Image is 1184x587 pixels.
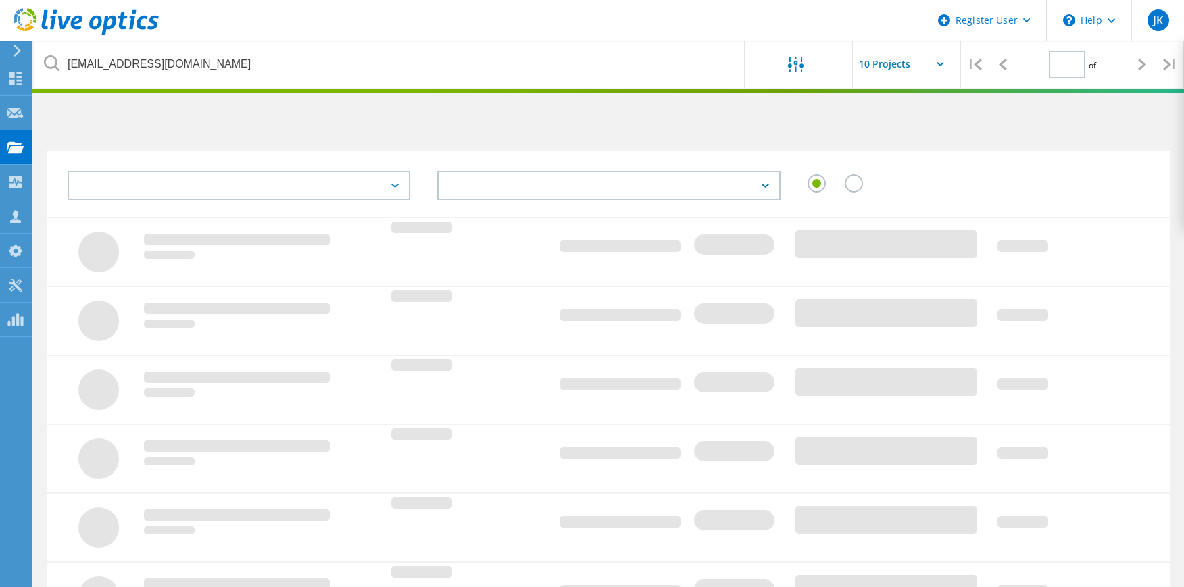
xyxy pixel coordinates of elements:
[1089,59,1096,71] span: of
[961,41,989,88] div: |
[34,41,745,88] input: undefined
[1156,41,1184,88] div: |
[1063,14,1075,26] svg: \n
[1153,15,1163,26] span: JK
[14,28,159,38] a: Live Optics Dashboard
